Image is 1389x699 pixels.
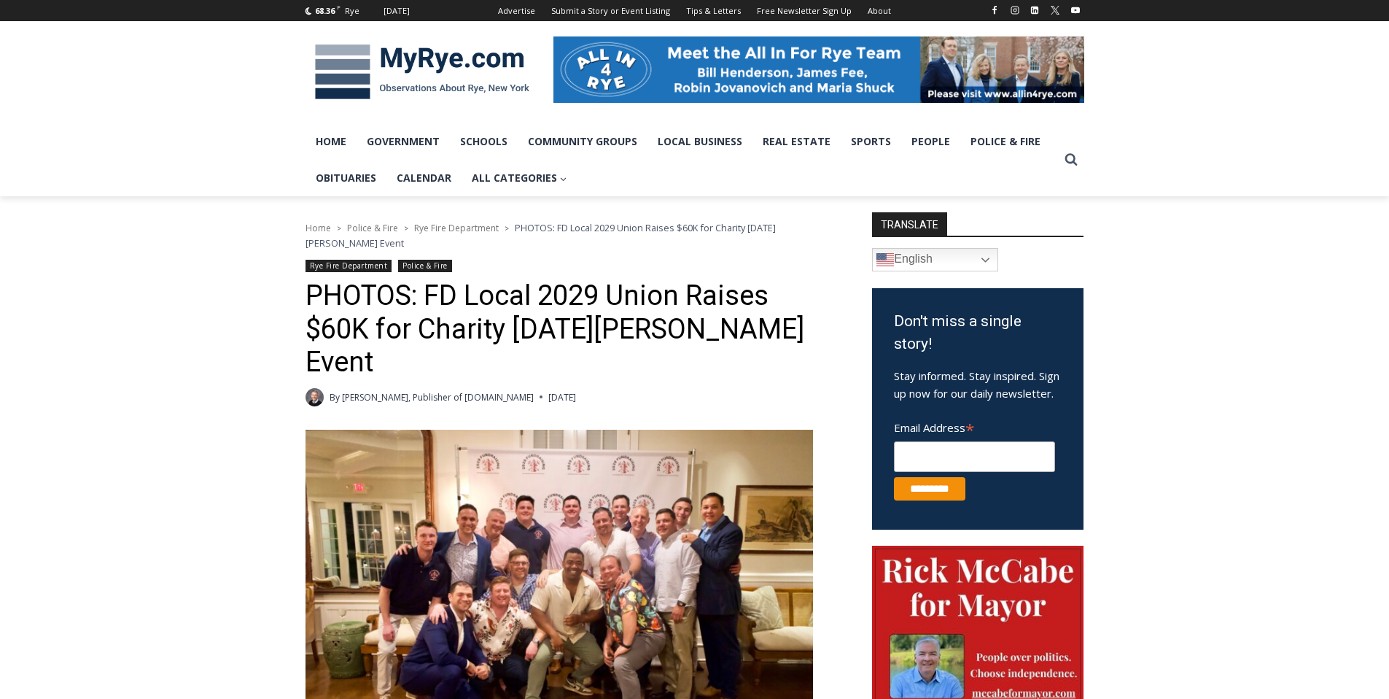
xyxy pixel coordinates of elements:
a: Instagram [1006,1,1024,19]
div: [DATE] [384,4,410,18]
time: [DATE] [548,390,576,404]
a: Rye Fire Department [306,260,392,272]
a: English [872,248,998,271]
span: F [337,3,341,11]
a: Schools [450,123,518,160]
a: Author image [306,388,324,406]
a: Police & Fire [960,123,1051,160]
a: Community Groups [518,123,647,160]
a: People [901,123,960,160]
a: Local Business [647,123,752,160]
a: Rye Fire Department [414,222,499,234]
a: YouTube [1067,1,1084,19]
a: Obituaries [306,160,386,196]
div: Rye [345,4,359,18]
span: > [404,223,408,233]
a: X [1046,1,1064,19]
a: Police & Fire [398,260,452,272]
nav: Breadcrumbs [306,220,834,250]
a: Home [306,222,331,234]
strong: TRANSLATE [872,212,947,236]
span: By [330,390,340,404]
span: > [337,223,341,233]
button: View Search Form [1058,147,1084,173]
span: All Categories [472,170,567,186]
h1: PHOTOS: FD Local 2029 Union Raises $60K for Charity [DATE][PERSON_NAME] Event [306,279,834,379]
a: Linkedin [1026,1,1043,19]
a: [PERSON_NAME], Publisher of [DOMAIN_NAME] [342,391,534,403]
img: en [876,251,894,269]
span: > [505,223,509,233]
img: MyRye.com [306,34,539,110]
span: 68.36 [315,5,335,16]
a: Sports [841,123,901,160]
a: Facebook [986,1,1003,19]
label: Email Address [894,413,1055,439]
h3: Don't miss a single story! [894,310,1062,356]
a: Real Estate [752,123,841,160]
a: Government [357,123,450,160]
img: All in for Rye [553,36,1084,102]
span: PHOTOS: FD Local 2029 Union Raises $60K for Charity [DATE][PERSON_NAME] Event [306,221,776,249]
nav: Primary Navigation [306,123,1058,197]
a: Police & Fire [347,222,398,234]
p: Stay informed. Stay inspired. Sign up now for our daily newsletter. [894,367,1062,402]
a: Home [306,123,357,160]
a: All Categories [462,160,577,196]
a: Calendar [386,160,462,196]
